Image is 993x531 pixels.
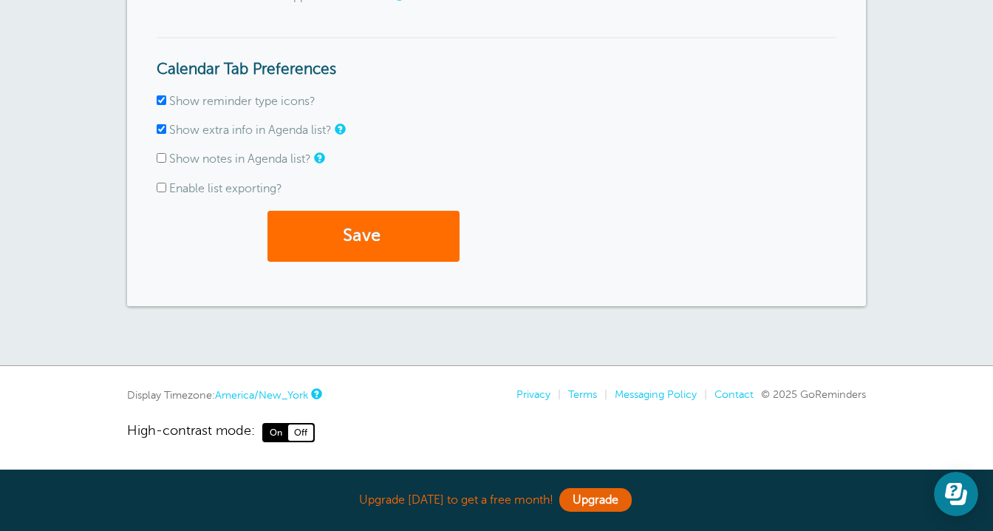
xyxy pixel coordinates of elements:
span: High-contrast mode: [127,423,255,442]
li: | [697,388,707,401]
div: Display Timezone: [127,388,320,402]
a: Messaging Policy [615,388,697,400]
a: Contact [714,388,754,400]
a: Privacy [516,388,550,400]
a: This is the timezone being used to display dates and times to you on this device. Click the timez... [311,389,320,399]
a: Upgrade [559,488,632,512]
span: © 2025 GoReminders [761,388,866,400]
a: These items will show: Service, Location, Label, and Customer Group. [335,124,344,134]
span: On [264,425,288,441]
h3: Calendar Tab Preferences [157,37,836,79]
span: Off [288,425,313,441]
li: | [550,388,561,401]
label: Show notes in Agenda list? [169,152,311,166]
label: Enable list exporting? [169,182,282,195]
li: | [597,388,607,401]
a: Terms [568,388,597,400]
button: Save [267,211,460,262]
iframe: Resource center [934,472,978,516]
label: Show reminder type icons? [169,95,315,108]
a: Notes are for internal use only, and are not visible to your clients. [314,153,323,163]
label: Show extra info in Agenda list? [169,124,332,137]
a: America/New_York [215,389,308,401]
a: High-contrast mode: On Off [127,423,866,442]
div: Upgrade [DATE] to get a free month! [127,484,866,516]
